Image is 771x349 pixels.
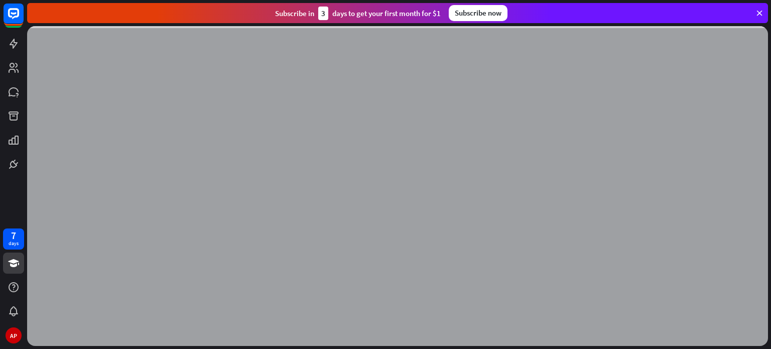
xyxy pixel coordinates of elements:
div: Subscribe now [449,5,507,21]
div: days [9,240,19,247]
div: 7 [11,231,16,240]
div: Subscribe in days to get your first month for $1 [275,7,441,20]
div: 3 [318,7,328,20]
div: AP [6,327,22,343]
a: 7 days [3,228,24,250]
